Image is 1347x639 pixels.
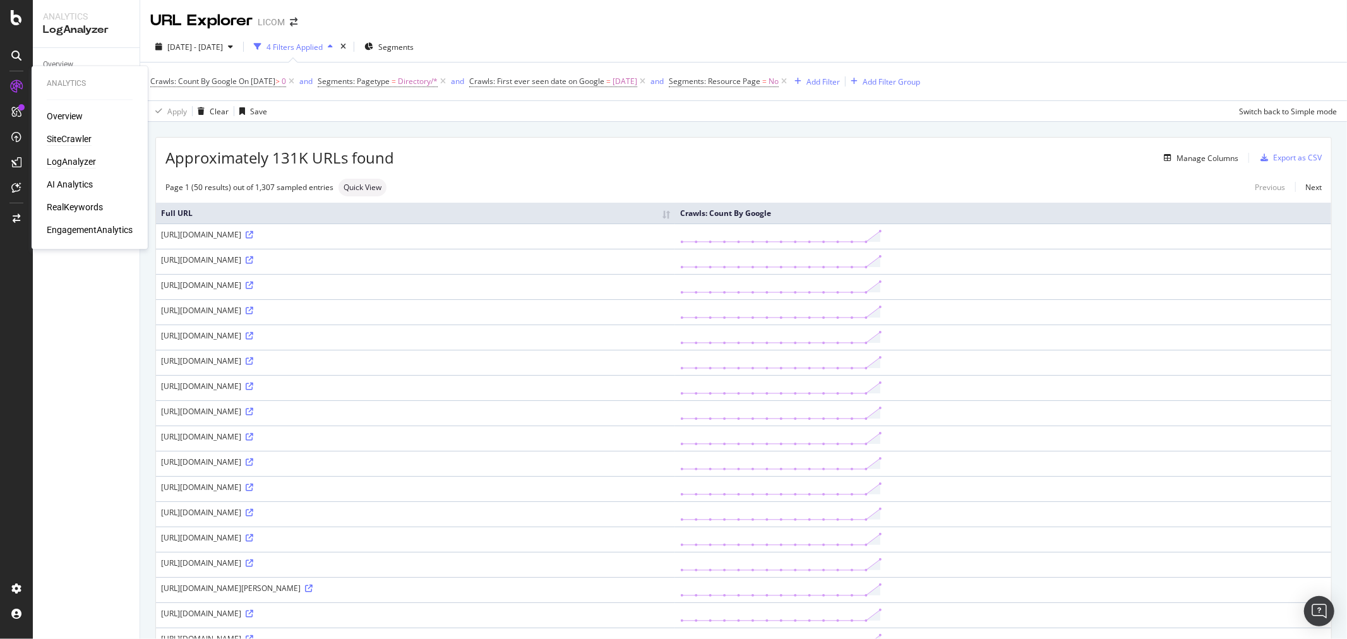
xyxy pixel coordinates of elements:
div: [URL][DOMAIN_NAME] [161,381,670,391]
span: Segments [378,42,414,52]
button: Add Filter Group [846,74,920,89]
div: [URL][DOMAIN_NAME] [161,457,670,467]
button: [DATE] - [DATE] [150,37,238,57]
div: neutral label [338,179,386,196]
div: Analytics [47,78,133,89]
button: 4 Filters Applied [249,37,338,57]
div: Apply [167,106,187,117]
div: and [650,76,664,87]
button: Switch back to Simple mode [1234,101,1337,121]
a: Overview [47,110,83,123]
div: Open Intercom Messenger [1304,596,1334,626]
span: 0 [282,73,286,90]
div: [URL][DOMAIN_NAME] [161,305,670,316]
button: and [299,75,313,87]
button: Add Filter [789,74,840,89]
div: [URL][DOMAIN_NAME] [161,229,670,240]
div: times [338,40,349,53]
div: [URL][DOMAIN_NAME] [161,254,670,265]
div: [URL][DOMAIN_NAME] [161,482,670,493]
span: No [769,73,779,90]
button: Export as CSV [1255,148,1322,168]
span: = [762,76,767,87]
div: arrow-right-arrow-left [290,18,297,27]
div: URL Explorer [150,10,253,32]
span: Quick View [344,184,381,191]
div: [URL][DOMAIN_NAME] [161,406,670,417]
a: EngagementAnalytics [47,224,133,237]
div: Clear [210,106,229,117]
div: and [299,76,313,87]
div: 4 Filters Applied [266,42,323,52]
div: LICOM [258,16,285,28]
a: SiteCrawler [47,133,92,146]
span: Segments: Resource Page [669,76,760,87]
button: Manage Columns [1159,150,1238,165]
th: Full URL: activate to sort column ascending [156,203,675,224]
div: Analytics [43,10,129,23]
div: [URL][DOMAIN_NAME] [161,431,670,442]
span: [DATE] - [DATE] [167,42,223,52]
span: Segments: Pagetype [318,76,390,87]
div: [URL][DOMAIN_NAME] [161,507,670,518]
button: Apply [150,101,187,121]
button: and [650,75,664,87]
div: Overview [43,58,73,71]
span: On [DATE] [239,76,275,87]
span: Crawls: First ever seen date on Google [469,76,604,87]
div: LogAnalyzer [43,23,129,37]
div: and [451,76,464,87]
button: Segments [359,37,419,57]
span: > [275,76,280,87]
span: [DATE] [613,73,637,90]
div: Add Filter [806,76,840,87]
a: LogAnalyzer [47,156,96,169]
a: RealKeywords [47,201,103,214]
button: Clear [193,101,229,121]
a: Next [1295,178,1322,196]
div: Manage Columns [1176,153,1238,164]
div: [URL][DOMAIN_NAME][PERSON_NAME] [161,583,670,594]
button: Save [234,101,267,121]
a: Overview [43,58,131,71]
div: Switch back to Simple mode [1239,106,1337,117]
div: [URL][DOMAIN_NAME] [161,355,670,366]
div: Export as CSV [1273,152,1322,163]
button: and [451,75,464,87]
span: = [606,76,611,87]
div: Add Filter Group [863,76,920,87]
div: [URL][DOMAIN_NAME] [161,608,670,619]
div: Save [250,106,267,117]
div: [URL][DOMAIN_NAME] [161,532,670,543]
span: Directory/* [398,73,438,90]
span: = [392,76,396,87]
div: [URL][DOMAIN_NAME] [161,558,670,568]
div: Page 1 (50 results) out of 1,307 sampled entries [165,182,333,193]
span: Approximately 131K URLs found [165,147,394,169]
div: [URL][DOMAIN_NAME] [161,280,670,290]
span: Crawls: Count By Google [150,76,237,87]
th: Crawls: Count By Google [675,203,1331,224]
a: AI Analytics [47,179,93,191]
div: [URL][DOMAIN_NAME] [161,330,670,341]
